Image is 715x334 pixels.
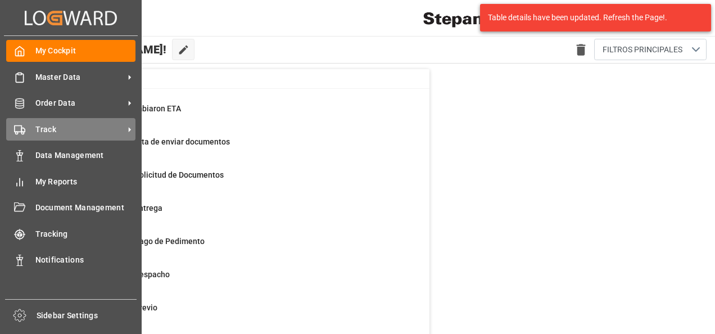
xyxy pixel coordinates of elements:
span: Sidebar Settings [37,310,137,322]
a: Data Management [6,145,135,166]
span: Notifications [35,254,136,266]
a: 14Ordenes que falta de enviar documentosContainer Schema [57,136,415,160]
span: Pendiente de Pago de Pedimento [85,237,205,246]
a: Document Management [6,197,135,219]
a: 733Pendiente de PrevioFinal Delivery [57,302,415,326]
span: My Reports [35,176,136,188]
a: 0Pendiente de Pago de PedimentoFinal Delivery [57,236,415,259]
span: Master Data [35,71,124,83]
span: Order Data [35,97,124,109]
a: My Cockpit [6,40,135,62]
a: 6Pendiente de DespachoFinal Delivery [57,269,415,292]
span: Tracking [35,228,136,240]
span: My Cockpit [35,45,136,57]
a: My Reports [6,170,135,192]
span: Document Management [35,202,136,214]
a: 90Pendiente de entregaFinal Delivery [57,202,415,226]
img: Stepan_Company_logo.svg.png_1713531530.png [423,8,505,28]
a: 13Embarques cambiaron ETAContainer Schema [57,103,415,127]
span: Data Management [35,150,136,161]
a: Notifications [6,249,135,271]
div: Table details have been updated. Refresh the Page!. [488,12,695,24]
span: Ordenes para Solicitud de Documentos [85,170,224,179]
a: Tracking [6,223,135,245]
span: Ordenes que falta de enviar documentos [85,137,230,146]
a: 8Ordenes para Solicitud de DocumentosPurchase Orders [57,169,415,193]
span: Track [35,124,124,136]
